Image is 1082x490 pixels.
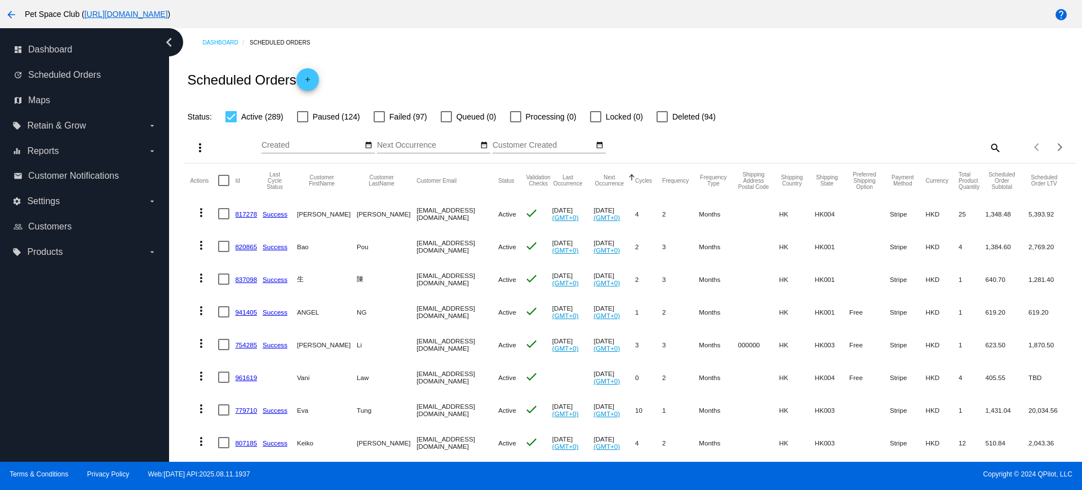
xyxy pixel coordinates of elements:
i: equalizer [12,147,21,156]
a: Success [263,407,287,414]
mat-cell: TBD [1028,361,1070,394]
i: chevron_left [160,33,178,51]
mat-cell: [EMAIL_ADDRESS][DOMAIN_NAME] [416,295,498,328]
mat-cell: 陳 [357,263,416,295]
mat-cell: 1,870.50 [1028,328,1070,361]
a: Success [263,341,287,348]
button: Change sorting for FrequencyType [699,174,728,187]
span: Active [498,210,516,218]
mat-icon: more_vert [194,337,208,350]
mat-icon: date_range [480,141,488,150]
mat-cell: HK [779,426,815,459]
mat-cell: 1 [959,394,985,426]
mat-cell: Free [849,295,890,328]
mat-cell: [DATE] [552,426,594,459]
a: Success [263,243,287,250]
i: email [14,171,23,180]
mat-cell: HKD [926,394,959,426]
a: (GMT+0) [552,214,579,221]
span: Active [498,243,516,250]
button: Change sorting for LastOccurrenceUtc [552,174,584,187]
mat-cell: [EMAIL_ADDRESS][DOMAIN_NAME] [416,361,498,394]
button: Change sorting for LifetimeValue [1028,174,1059,187]
mat-cell: 2 [662,361,699,394]
span: Customers [28,222,72,232]
mat-cell: [DATE] [593,328,635,361]
mat-icon: date_range [596,141,604,150]
a: Terms & Conditions [10,470,68,478]
mat-cell: Stripe [890,426,925,459]
span: Active [498,276,516,283]
mat-cell: 1,348.48 [986,197,1029,230]
button: Change sorting for PaymentMethod.Type [890,174,915,187]
mat-cell: Months [699,426,738,459]
mat-icon: check [525,337,538,351]
button: Change sorting for LastProcessingCycleId [263,171,287,190]
mat-cell: [DATE] [552,197,594,230]
i: arrow_drop_down [148,248,157,257]
mat-icon: check [525,435,538,449]
button: Change sorting for Id [235,177,240,184]
a: Success [263,276,287,283]
i: settings [12,197,21,206]
a: 961619 [235,374,257,381]
mat-cell: Stripe [890,361,925,394]
mat-cell: Free [849,361,890,394]
mat-icon: check [525,239,538,253]
mat-cell: 1 [662,394,699,426]
span: Pet Space Club ( ) [25,10,170,19]
mat-cell: 2 [662,197,699,230]
a: (GMT+0) [593,345,620,352]
span: Processing (0) [526,110,577,123]
mat-cell: 5,393.92 [1028,197,1070,230]
mat-cell: 1,281.40 [1028,263,1070,295]
mat-cell: 4 [635,426,662,459]
a: (GMT+0) [593,410,620,417]
button: Change sorting for Frequency [662,177,689,184]
mat-cell: [DATE] [552,295,594,328]
mat-icon: date_range [365,141,373,150]
button: Previous page [1026,136,1049,158]
a: 779710 [235,407,257,414]
a: map Maps [14,91,157,109]
mat-cell: HKD [926,197,959,230]
input: Customer Created [493,141,594,150]
mat-cell: HK [779,394,815,426]
mat-cell: HK003 [815,394,849,426]
mat-cell: Tung [357,394,416,426]
mat-cell: [DATE] [552,230,594,263]
a: (GMT+0) [593,312,620,319]
a: 807185 [235,439,257,447]
mat-cell: 2 [662,295,699,328]
a: email Customer Notifications [14,167,157,185]
i: dashboard [14,45,23,54]
mat-cell: Stripe [890,295,925,328]
mat-cell: Months [699,328,738,361]
mat-cell: Stripe [890,230,925,263]
mat-header-cell: Total Product Quantity [959,164,985,197]
a: (GMT+0) [593,246,620,254]
mat-cell: [DATE] [593,394,635,426]
button: Change sorting for CustomerEmail [416,177,456,184]
input: Created [261,141,363,150]
mat-cell: HK001 [815,263,849,295]
mat-cell: HK001 [815,295,849,328]
mat-cell: 1 [959,263,985,295]
a: Success [263,210,287,218]
mat-cell: HK [779,295,815,328]
mat-cell: 20,034.56 [1028,394,1070,426]
span: Retain & Grow [27,121,86,131]
mat-cell: Keiko [297,426,357,459]
mat-icon: more_vert [194,402,208,416]
span: Active [498,407,516,414]
mat-cell: 3 [662,328,699,361]
mat-cell: HKD [926,361,959,394]
mat-cell: Bao [297,230,357,263]
mat-cell: HK001 [815,230,849,263]
mat-cell: [EMAIL_ADDRESS][DOMAIN_NAME] [416,394,498,426]
mat-cell: 1,384.60 [986,230,1029,263]
button: Change sorting for ShippingState [815,174,839,187]
span: Scheduled Orders [28,70,101,80]
mat-cell: 2 [635,263,662,295]
span: Copyright © 2024 QPilot, LLC [551,470,1072,478]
